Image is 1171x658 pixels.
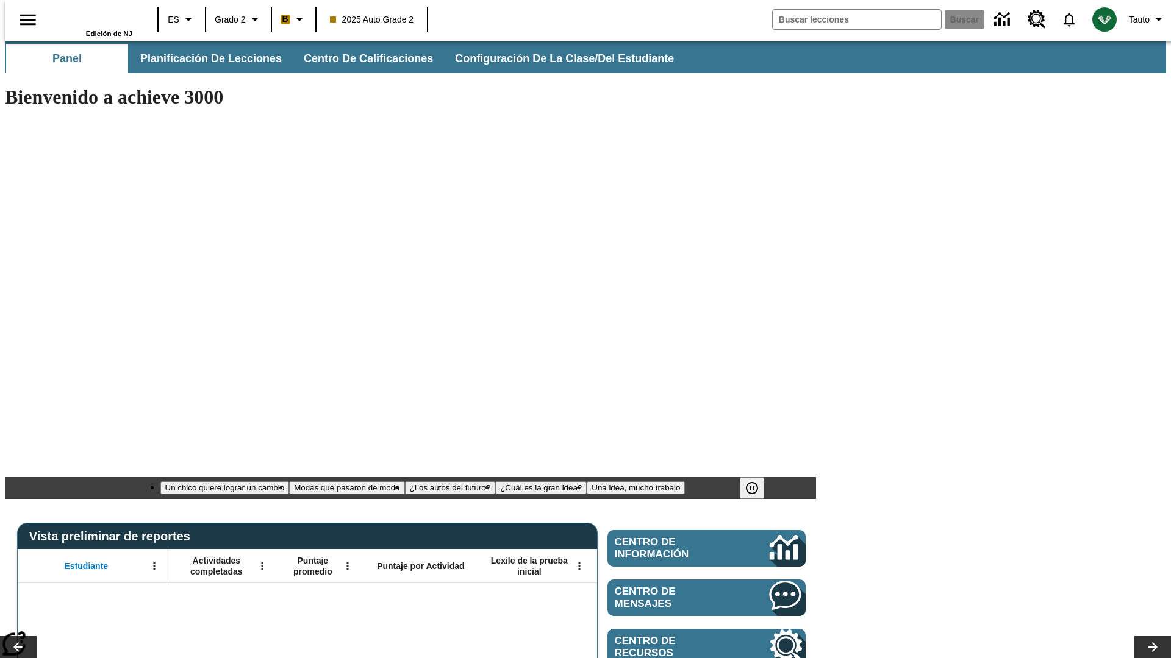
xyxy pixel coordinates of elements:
[1092,7,1117,32] img: avatar image
[304,52,433,66] span: Centro de calificaciones
[160,481,290,494] button: Diapositiva 1 Un chico quiere lograr un cambio
[176,555,257,577] span: Actividades completadas
[294,44,443,73] button: Centro de calificaciones
[53,5,132,30] a: Portada
[377,561,464,571] span: Puntaje por Actividad
[253,557,271,575] button: Abrir menú
[53,4,132,37] div: Portada
[145,557,163,575] button: Abrir menú
[52,52,82,66] span: Panel
[740,477,776,499] div: Pausar
[86,30,132,37] span: Edición de NJ
[1053,4,1085,35] a: Notificaciones
[1129,13,1150,26] span: Tauto
[65,561,109,571] span: Estudiante
[987,3,1020,37] a: Centro de información
[5,41,1166,73] div: Subbarra de navegación
[615,536,729,561] span: Centro de información
[1020,3,1053,36] a: Centro de recursos, Se abrirá en una pestaña nueva.
[5,44,685,73] div: Subbarra de navegación
[773,10,941,29] input: Buscar campo
[168,13,179,26] span: ES
[495,481,587,494] button: Diapositiva 4 ¿Cuál es la gran idea?
[284,555,342,577] span: Puntaje promedio
[455,52,674,66] span: Configuración de la clase/del estudiante
[29,529,196,543] span: Vista preliminar de reportes
[607,579,806,616] a: Centro de mensajes
[1124,9,1171,30] button: Perfil/Configuración
[570,557,589,575] button: Abrir menú
[131,44,292,73] button: Planificación de lecciones
[282,12,288,27] span: B
[210,9,267,30] button: Grado: Grado 2, Elige un grado
[10,2,46,38] button: Abrir el menú lateral
[6,44,128,73] button: Panel
[587,481,685,494] button: Diapositiva 5 Una idea, mucho trabajo
[215,13,246,26] span: Grado 2
[5,86,816,108] h1: Bienvenido a achieve 3000
[1134,636,1171,658] button: Carrusel de lecciones, seguir
[740,477,764,499] button: Pausar
[330,13,414,26] span: 2025 Auto Grade 2
[615,585,733,610] span: Centro de mensajes
[140,52,282,66] span: Planificación de lecciones
[405,481,496,494] button: Diapositiva 3 ¿Los autos del futuro?
[485,555,574,577] span: Lexile de la prueba inicial
[162,9,201,30] button: Lenguaje: ES, Selecciona un idioma
[445,44,684,73] button: Configuración de la clase/del estudiante
[338,557,357,575] button: Abrir menú
[289,481,404,494] button: Diapositiva 2 Modas que pasaron de moda
[1085,4,1124,35] button: Escoja un nuevo avatar
[276,9,312,30] button: Boost El color de la clase es anaranjado claro. Cambiar el color de la clase.
[607,530,806,567] a: Centro de información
